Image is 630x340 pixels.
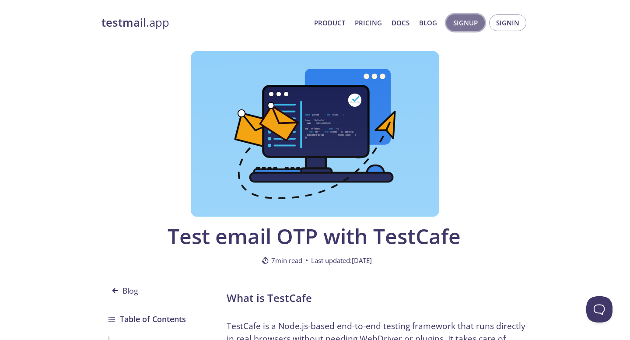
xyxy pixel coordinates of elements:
[419,17,437,28] a: Blog
[262,255,302,266] span: 7 min read
[120,313,186,325] h3: Table of Contents
[101,15,307,30] a: testmail.app
[108,270,199,302] a: Blog
[314,17,345,28] a: Product
[392,17,409,28] a: Docs
[227,290,528,306] h2: What is TestCafe
[101,15,146,30] strong: testmail
[446,14,485,31] button: Signup
[311,255,372,266] span: Last updated: [DATE]
[496,17,519,28] span: Signin
[586,296,612,322] iframe: Help Scout Beacon - Open
[164,224,464,248] span: Test email OTP with TestCafe
[108,282,143,299] span: Blog
[355,17,382,28] a: Pricing
[453,17,478,28] span: Signup
[489,14,526,31] button: Signin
